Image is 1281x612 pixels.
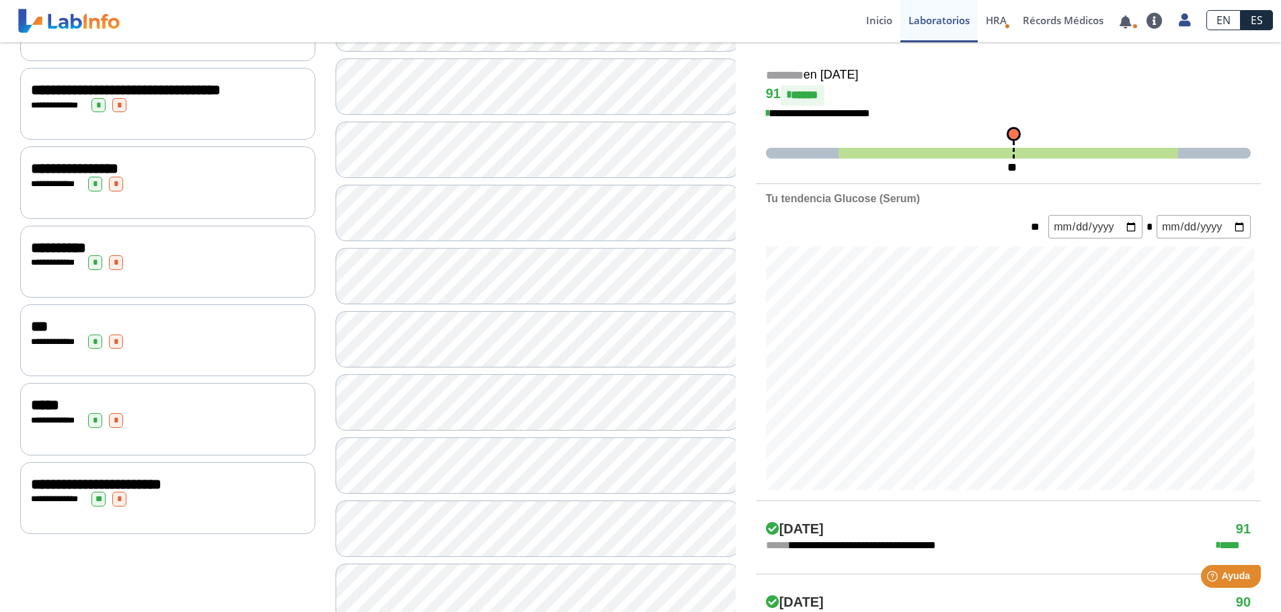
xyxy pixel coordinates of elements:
a: ES [1241,10,1273,30]
iframe: Help widget launcher [1161,560,1266,597]
h4: 91 [766,85,1251,105]
h4: [DATE] [766,595,824,611]
span: HRA [986,13,1007,27]
h4: 90 [1236,595,1251,611]
input: mm/dd/yyyy [1048,215,1142,238]
b: Tu tendencia Glucose (Serum) [766,193,920,204]
h4: 91 [1236,521,1251,537]
a: EN [1206,10,1241,30]
input: mm/dd/yyyy [1157,215,1251,238]
h5: en [DATE] [766,68,1251,83]
h4: [DATE] [766,521,824,537]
